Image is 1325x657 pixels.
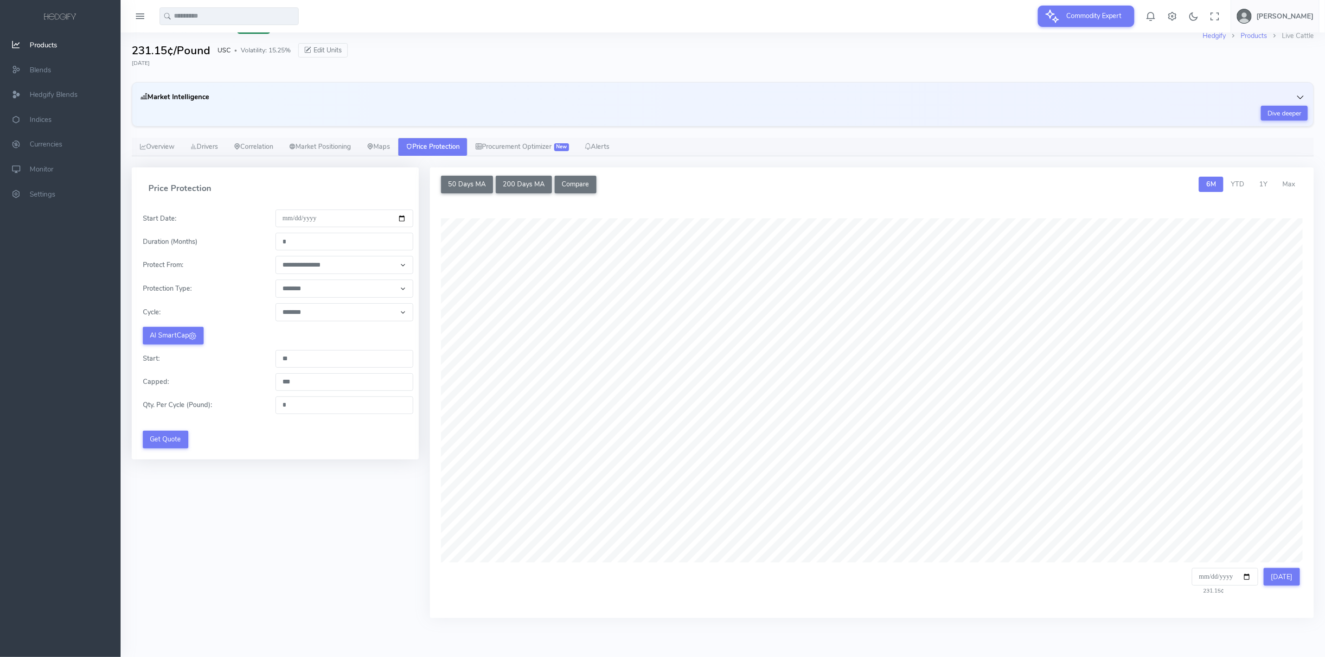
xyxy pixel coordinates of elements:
label: Cycle: [137,307,166,318]
label: Protection Type: [137,284,197,294]
span: 231.15¢ [1192,587,1224,594]
button: [DATE] [1264,568,1300,586]
button: Compare [555,176,596,193]
span: New [554,143,569,151]
img: user-image [1237,9,1252,24]
div: [DATE] [132,59,1314,67]
i: <br>Market Insights created at:<br> 2025-09-11 04:53:58<br>Drivers created at:<br> 2025-09-11 04:... [141,92,147,102]
span: 6M [1206,179,1216,189]
span: Settings [30,190,55,199]
a: Maps [359,138,398,156]
span: Currencies [30,140,62,149]
a: Alerts [577,138,618,156]
span: Live Cattle [132,18,226,37]
a: Dive deeper [1261,106,1308,121]
a: Market Positioning [281,138,359,156]
a: Price Protection [398,138,467,156]
label: Qty. Per Cycle (Pound): [137,400,218,410]
span: Hedgify Blends [30,90,77,99]
span: USC [218,45,230,55]
a: Overview [132,138,182,156]
span: 231.15¢/Pound [132,42,210,59]
h5: [PERSON_NAME] [1256,13,1313,20]
span: Indices [30,115,51,124]
button: <br>Market Insights created at:<br> 2025-09-11 04:53:58<br>Drivers created at:<br> 2025-09-11 04:... [138,88,1308,106]
select: Default select example [275,256,414,274]
a: Procurement Optimizer [467,138,577,156]
li: Live Cattle [1267,31,1314,41]
img: logo [42,12,78,22]
button: Get Quote [143,431,188,448]
a: Hedgify [1203,31,1226,40]
span: ● [234,48,237,53]
label: Capped: [137,377,174,387]
button: Commodity Expert [1038,6,1134,27]
a: Drivers [182,138,226,156]
span: Commodity Expert [1061,6,1127,26]
a: Products [1241,31,1267,40]
span: Max [1282,179,1295,189]
label: Start Date: [137,214,182,224]
button: AI SmartCap [143,327,204,344]
a: Commodity Expert [1038,11,1134,20]
span: YTD [1231,179,1244,189]
a: Correlation [226,138,281,156]
button: 50 Days MA [441,176,493,193]
span: Products [30,40,57,50]
span: Monitor [30,165,53,174]
button: Edit Units [298,43,348,58]
h5: Market Intelligence [141,93,209,101]
span: Blends [30,65,51,75]
span: Volatility: 15.25% [241,45,291,55]
label: Start: [137,354,165,364]
label: Protect From: [137,260,189,270]
select: Default select example [275,303,414,321]
button: 200 Days MA [496,176,552,193]
h4: Price Protection [137,176,413,202]
label: Duration (Months) [137,237,203,247]
input: Select a date to view the price [1192,568,1258,586]
span: 1Y [1259,179,1267,189]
